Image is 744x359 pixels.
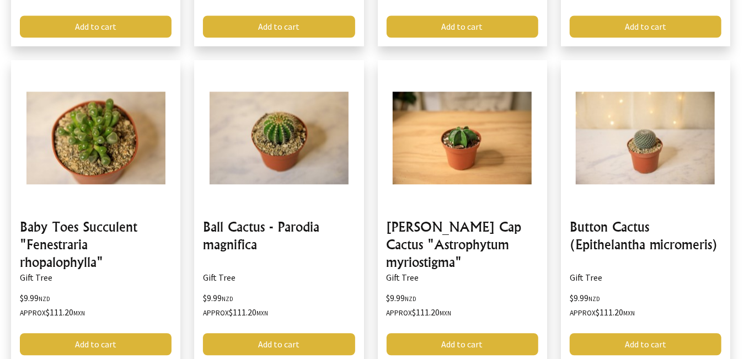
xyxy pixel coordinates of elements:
[20,333,172,355] a: Add to cart
[203,15,355,37] a: Add to cart
[387,15,538,37] a: Add to cart
[203,333,355,355] a: Add to cart
[570,333,721,355] a: Add to cart
[570,15,721,37] a: Add to cart
[20,15,172,37] a: Add to cart
[387,333,538,355] a: Add to cart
